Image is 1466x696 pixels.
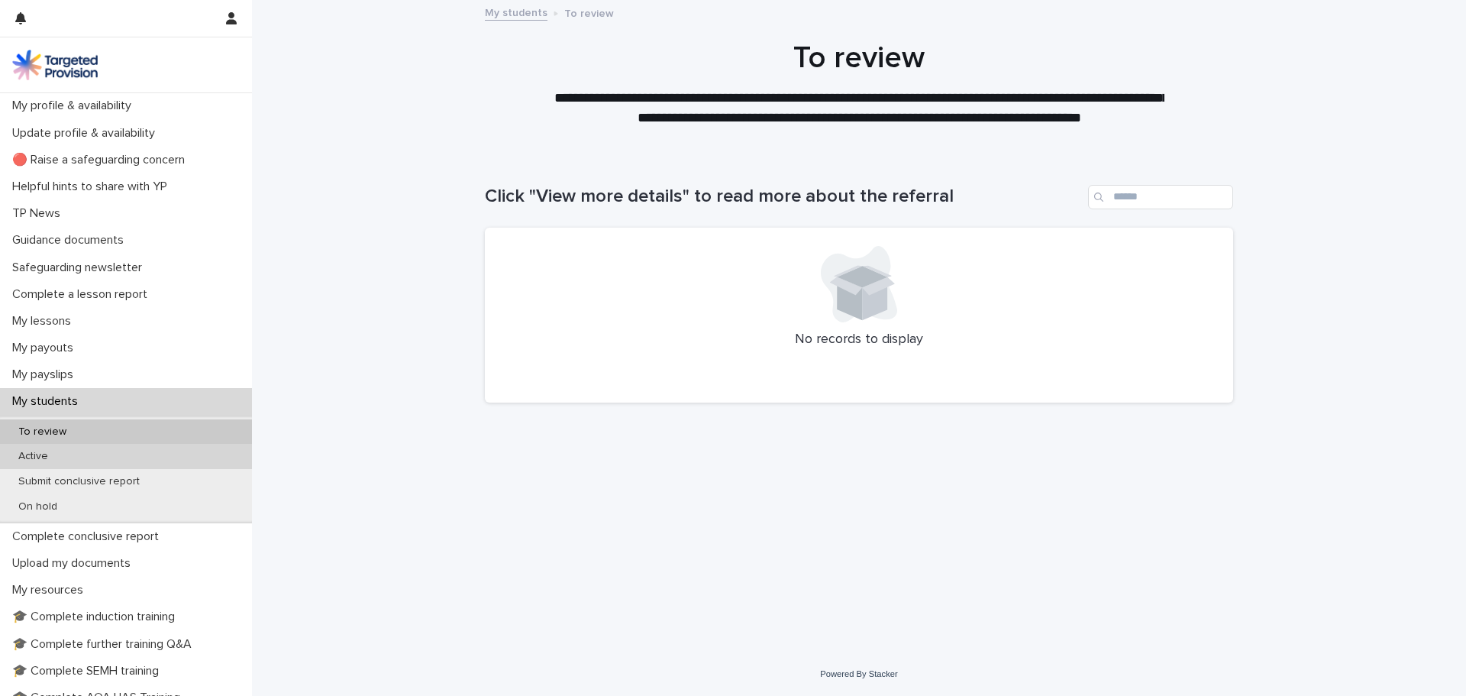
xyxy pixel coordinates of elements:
[6,314,83,329] p: My lessons
[12,50,98,80] img: M5nRWzHhSzIhMunXDL62
[6,206,73,221] p: TP News
[1088,185,1233,209] input: Search
[6,556,143,571] p: Upload my documents
[6,583,95,597] p: My resources
[6,287,160,302] p: Complete a lesson report
[6,180,179,194] p: Helpful hints to share with YP
[485,40,1233,76] h1: To review
[485,3,547,21] a: My students
[6,261,154,275] p: Safeguarding newsletter
[6,529,171,544] p: Complete conclusive report
[6,341,86,355] p: My payouts
[6,610,187,624] p: 🎓 Complete induction training
[6,500,69,513] p: On hold
[6,394,90,409] p: My students
[564,4,614,21] p: To review
[6,153,197,167] p: 🔴 Raise a safeguarding concern
[6,426,79,439] p: To review
[6,450,60,463] p: Active
[6,475,152,488] p: Submit conclusive report
[6,664,171,678] p: 🎓 Complete SEMH training
[6,367,86,382] p: My payslips
[6,126,167,141] p: Update profile & availability
[6,637,204,652] p: 🎓 Complete further training Q&A
[503,332,1215,348] p: No records to display
[6,233,136,248] p: Guidance documents
[485,186,1082,208] h1: Click "View more details" to read more about the referral
[820,669,897,678] a: Powered By Stacker
[6,99,144,113] p: My profile & availability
